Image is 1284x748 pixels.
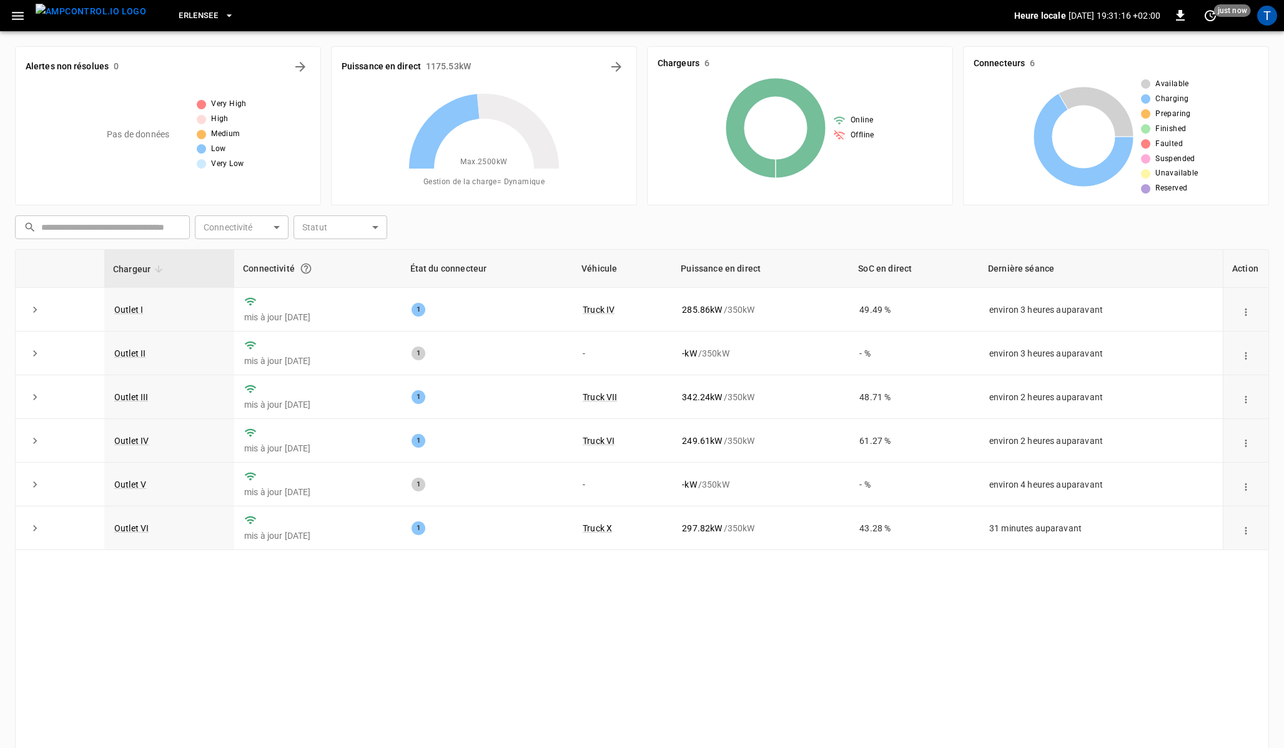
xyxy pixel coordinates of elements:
[583,305,615,315] a: Truck IV
[412,478,425,491] div: 1
[682,478,839,491] div: / 350 kW
[460,156,507,169] span: Max. 2500 kW
[682,435,722,447] p: 249.61 kW
[974,57,1025,71] h6: Connecteurs
[342,60,421,74] h6: Puissance en direct
[672,250,849,288] th: Puissance en direct
[107,128,169,141] p: Pas de données
[1069,9,1160,22] p: [DATE] 19:31:16 +02:00
[114,348,146,358] a: Outlet II
[113,262,167,277] span: Chargeur
[1155,108,1191,121] span: Preparing
[1200,6,1220,26] button: set refresh interval
[682,391,722,403] p: 342.24 kW
[243,257,393,280] div: Connectivité
[412,434,425,448] div: 1
[1155,78,1189,91] span: Available
[26,431,44,450] button: expand row
[1030,57,1035,71] h6: 6
[174,4,239,28] button: Erlensee
[1223,250,1268,288] th: Action
[26,388,44,406] button: expand row
[979,250,1223,288] th: Dernière séance
[244,398,392,411] p: mis à jour [DATE]
[682,478,696,491] p: - kW
[573,250,672,288] th: Véhicule
[849,332,979,375] td: - %
[244,311,392,323] p: mis à jour [DATE]
[114,305,143,315] a: Outlet I
[682,303,722,316] p: 285.86 kW
[1214,4,1251,17] span: just now
[979,288,1223,332] td: environ 3 heures auparavant
[1257,6,1277,26] div: profile-icon
[244,442,392,455] p: mis à jour [DATE]
[1237,435,1255,447] div: action cell options
[179,9,218,23] span: Erlensee
[682,391,839,403] div: / 350 kW
[849,419,979,463] td: 61.27 %
[849,375,979,419] td: 48.71 %
[426,60,471,74] h6: 1175.53 kW
[1155,138,1183,150] span: Faulted
[979,506,1223,550] td: 31 minutes auparavant
[211,158,244,170] span: Very Low
[423,176,545,189] span: Gestion de la charge = Dynamique
[979,419,1223,463] td: environ 2 heures auparavant
[114,523,149,533] a: Outlet VI
[114,60,119,74] h6: 0
[849,506,979,550] td: 43.28 %
[295,257,317,280] button: Connexion entre le chargeur et notre logiciel.
[851,114,873,127] span: Online
[412,303,425,317] div: 1
[412,347,425,360] div: 1
[211,128,240,140] span: Medium
[114,436,149,446] a: Outlet IV
[1155,167,1198,180] span: Unavailable
[211,98,247,111] span: Very High
[573,332,672,375] td: -
[412,521,425,535] div: 1
[583,436,615,446] a: Truck VI
[26,344,44,363] button: expand row
[682,435,839,447] div: / 350 kW
[402,250,573,288] th: État du connecteur
[849,288,979,332] td: 49.49 %
[1237,347,1255,360] div: action cell options
[583,392,617,402] a: Truck VII
[26,475,44,494] button: expand row
[704,57,709,71] h6: 6
[583,523,612,533] a: Truck X
[36,4,146,19] img: ampcontrol.io logo
[1155,93,1188,106] span: Charging
[682,303,839,316] div: / 350 kW
[114,480,146,490] a: Outlet V
[1237,391,1255,403] div: action cell options
[1237,478,1255,491] div: action cell options
[849,463,979,506] td: - %
[290,57,310,77] button: All Alerts
[114,392,149,402] a: Outlet III
[26,300,44,319] button: expand row
[979,375,1223,419] td: environ 2 heures auparavant
[682,347,696,360] p: - kW
[682,522,722,534] p: 297.82 kW
[1014,9,1066,22] p: Heure locale
[211,143,225,155] span: Low
[26,60,109,74] h6: Alertes non résolues
[658,57,699,71] h6: Chargeurs
[979,332,1223,375] td: environ 3 heures auparavant
[26,519,44,538] button: expand row
[1155,123,1186,135] span: Finished
[1155,153,1195,165] span: Suspended
[979,463,1223,506] td: environ 4 heures auparavant
[606,57,626,77] button: Energy Overview
[244,486,392,498] p: mis à jour [DATE]
[851,129,874,142] span: Offline
[244,529,392,542] p: mis à jour [DATE]
[849,250,979,288] th: SoC en direct
[1237,522,1255,534] div: action cell options
[412,390,425,404] div: 1
[682,522,839,534] div: / 350 kW
[573,463,672,506] td: -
